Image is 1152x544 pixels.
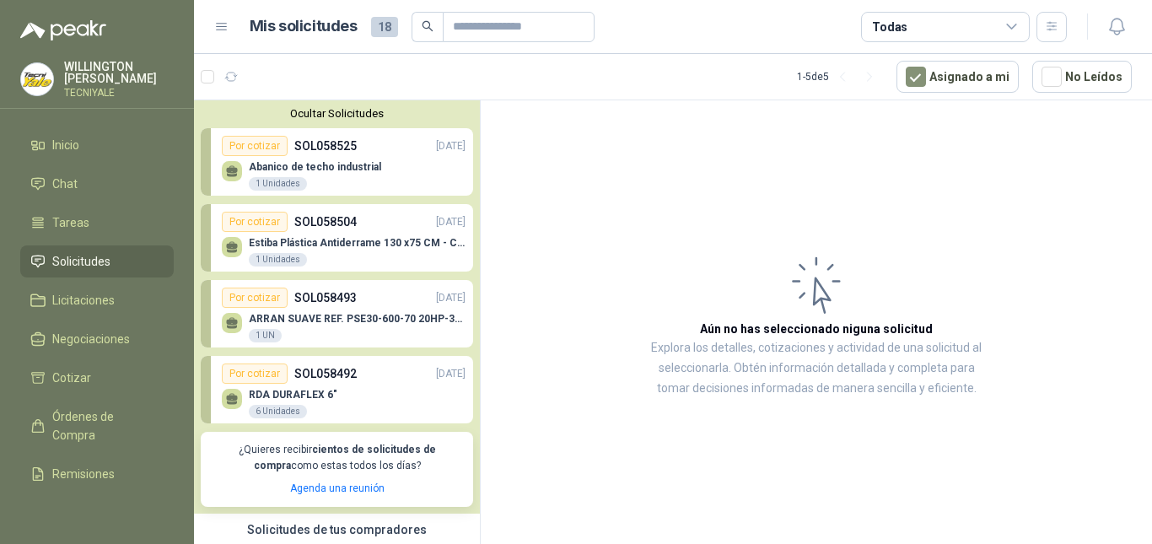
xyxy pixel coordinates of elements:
span: Remisiones [52,465,115,483]
a: Solicitudes [20,245,174,277]
span: Solicitudes [52,252,110,271]
div: Todas [872,18,907,36]
div: Por cotizar [222,288,288,308]
span: Órdenes de Compra [52,407,158,444]
a: Por cotizarSOL058525[DATE] Abanico de techo industrial1 Unidades [201,128,473,196]
a: Por cotizarSOL058504[DATE] Estiba Plástica Antiderrame 130 x75 CM - Capacidad 180-200 Litros1 Uni... [201,204,473,272]
a: Negociaciones [20,323,174,355]
a: Por cotizarSOL058493[DATE] ARRAN SUAVE REF. PSE30-600-70 20HP-30A1 UN [201,280,473,347]
p: [DATE] [436,366,466,382]
span: 18 [371,17,398,37]
p: RDA DURAFLEX 6" [249,389,337,401]
img: Logo peakr [20,20,106,40]
button: No Leídos [1032,61,1132,93]
span: Cotizar [52,369,91,387]
a: Agenda una reunión [290,482,385,494]
p: Abanico de techo industrial [249,161,381,173]
a: Por cotizarSOL058492[DATE] RDA DURAFLEX 6"6 Unidades [201,356,473,423]
p: [DATE] [436,290,466,306]
p: ¿Quieres recibir como estas todos los días? [211,442,463,474]
div: Ocultar SolicitudesPor cotizarSOL058525[DATE] Abanico de techo industrial1 UnidadesPor cotizarSOL... [194,100,480,514]
span: search [422,20,433,32]
p: SOL058492 [294,364,357,383]
div: 6 Unidades [249,405,307,418]
div: 1 - 5 de 5 [797,63,883,90]
div: Por cotizar [222,136,288,156]
b: cientos de solicitudes de compra [254,444,436,471]
h3: Aún no has seleccionado niguna solicitud [700,320,933,338]
button: Asignado a mi [896,61,1019,93]
p: Explora los detalles, cotizaciones y actividad de una solicitud al seleccionarla. Obtén informaci... [649,338,983,399]
div: Por cotizar [222,212,288,232]
span: Inicio [52,136,79,154]
a: Tareas [20,207,174,239]
p: SOL058504 [294,213,357,231]
a: Configuración [20,497,174,529]
span: Chat [52,175,78,193]
p: SOL058525 [294,137,357,155]
p: [DATE] [436,138,466,154]
div: 1 Unidades [249,253,307,267]
div: 1 UN [249,329,282,342]
a: Cotizar [20,362,174,394]
div: Por cotizar [222,364,288,384]
p: ARRAN SUAVE REF. PSE30-600-70 20HP-30A [249,313,466,325]
a: Remisiones [20,458,174,490]
span: Negociaciones [52,330,130,348]
div: 1 Unidades [249,177,307,191]
a: Inicio [20,129,174,161]
a: Licitaciones [20,284,174,316]
img: Company Logo [21,63,53,95]
a: Chat [20,168,174,200]
p: [DATE] [436,214,466,230]
p: TECNIYALE [64,88,174,98]
button: Ocultar Solicitudes [201,107,473,120]
h1: Mis solicitudes [250,14,358,39]
span: Licitaciones [52,291,115,310]
p: SOL058493 [294,288,357,307]
p: WILLINGTON [PERSON_NAME] [64,61,174,84]
p: Estiba Plástica Antiderrame 130 x75 CM - Capacidad 180-200 Litros [249,237,466,249]
a: Órdenes de Compra [20,401,174,451]
span: Tareas [52,213,89,232]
